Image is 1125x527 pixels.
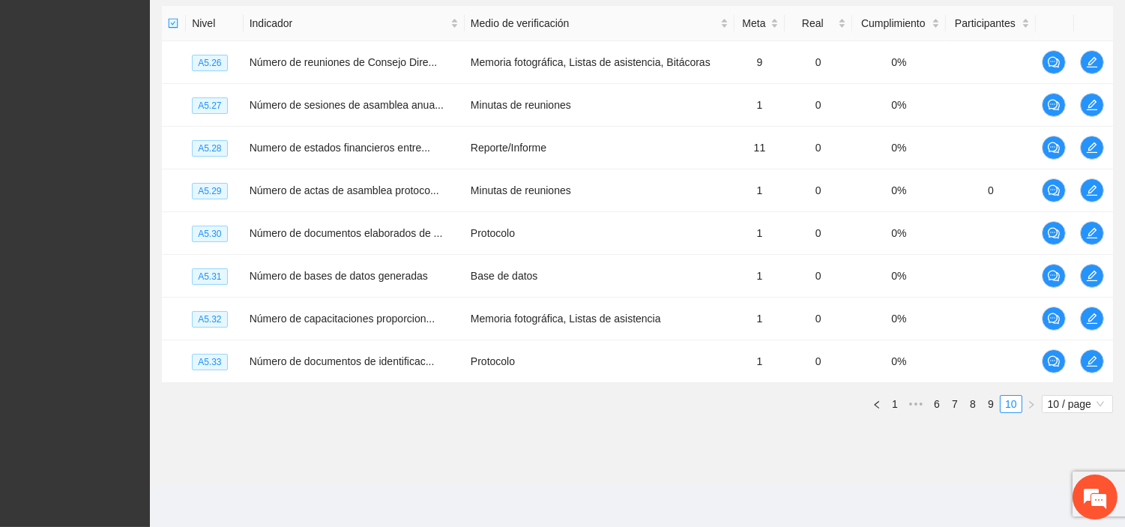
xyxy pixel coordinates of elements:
button: comment [1042,93,1066,117]
td: 0 [785,84,852,127]
a: 1 [887,396,903,412]
textarea: Escriba su mensaje y pulse “Intro” [7,388,286,441]
span: edit [1081,270,1103,282]
td: 1 [735,84,785,127]
td: Protocolo [465,340,735,383]
div: 10:39 AM [19,317,252,362]
li: 7 [946,395,964,413]
td: 0% [852,127,946,169]
td: Minutas de reuniones [465,84,735,127]
span: A5.26 [192,55,227,71]
span: 10 / page [1048,396,1107,412]
span: Meta [741,15,767,31]
button: comment [1042,264,1066,288]
button: comment [1042,136,1066,160]
span: right [1027,400,1036,409]
td: 0% [852,169,946,212]
th: Cumplimiento [852,6,946,41]
em: 9:26 AM [229,170,262,187]
button: comment [1042,307,1066,331]
td: 0% [852,84,946,127]
a: 6 [929,396,945,412]
td: 0 [785,340,852,383]
td: Reporte/Informe [465,127,735,169]
td: 0% [852,298,946,340]
td: 0% [852,340,946,383]
span: edit [1081,184,1103,196]
button: edit [1080,178,1104,202]
td: 1 [735,298,785,340]
span: Indicador [250,15,447,31]
li: 10 [1000,395,1022,413]
td: 1 [735,169,785,212]
span: A5.31 [192,268,227,285]
th: Indicador [244,6,465,41]
button: comment [1042,349,1066,373]
td: Protocolo [465,212,735,255]
td: 0 [946,169,1036,212]
span: A5.27 [192,97,227,114]
th: Meta [735,6,785,41]
span: Muchas gracias [PERSON_NAME], aquí guardo el ticket y le damos seguimiento más tarde. Quedo atent... [52,238,263,288]
span: Adjuntar un archivo [259,406,274,421]
th: Medio de verificación [465,6,735,41]
td: 9 [735,41,785,84]
a: 9 [983,396,999,412]
button: comment [1042,221,1066,245]
button: comment [1042,178,1066,202]
span: left [872,400,881,409]
th: Participantes [946,6,1036,41]
li: 1 [886,395,904,413]
span: edit [1081,99,1103,111]
button: edit [1080,264,1104,288]
div: [PERSON_NAME] [25,303,274,314]
span: A5.32 [192,311,227,328]
button: edit [1080,50,1104,74]
span: [PERSON_NAME], cualquier actualización te la hago saber. [30,323,241,356]
span: Participantes [952,15,1019,31]
td: 0 [785,255,852,298]
td: 0 [785,212,852,255]
span: A5.28 [192,140,227,157]
span: Finalizar chat [257,369,274,382]
span: Número de documentos elaborados de ... [250,227,443,239]
span: A5.29 [192,183,227,199]
li: 8 [964,395,982,413]
span: edit [1081,227,1103,239]
td: Base de datos [465,255,735,298]
span: Numero de estados financieros entre... [250,142,430,154]
span: edit [1081,355,1103,367]
th: Nivel [186,6,244,41]
div: Page Size [1042,395,1113,413]
span: Número de documentos de identificac... [250,355,435,367]
td: 1 [735,340,785,383]
span: edit [1081,56,1103,68]
a: 8 [965,396,981,412]
span: edit [1081,142,1103,154]
td: 0 [785,169,852,212]
td: Minutas de reuniones [465,169,735,212]
span: Cumplimiento [858,15,929,31]
button: left [868,395,886,413]
td: Número de bases de datos generadas [244,255,465,298]
li: Previous Page [868,395,886,413]
span: Medio de verificación [471,15,717,31]
td: 0% [852,255,946,298]
div: 10:01 AM [41,162,274,294]
div: Josselin Bravo [66,73,240,92]
button: edit [1080,93,1104,117]
span: A5.33 [192,354,227,370]
div: Minimizar ventana de chat en vivo [246,7,282,43]
td: 0 [785,298,852,340]
span: ••• [904,395,928,413]
button: edit [1080,221,1104,245]
td: 0 [785,127,852,169]
span: Número de actas de asamblea protoco... [250,184,439,196]
span: Número de reuniones de Consejo Dire... [250,56,438,68]
div: [PERSON_NAME] [25,148,266,159]
span: check-square [168,18,178,28]
button: edit [1080,307,1104,331]
th: Real [785,6,852,41]
li: 6 [928,395,946,413]
span: Real [791,15,835,31]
